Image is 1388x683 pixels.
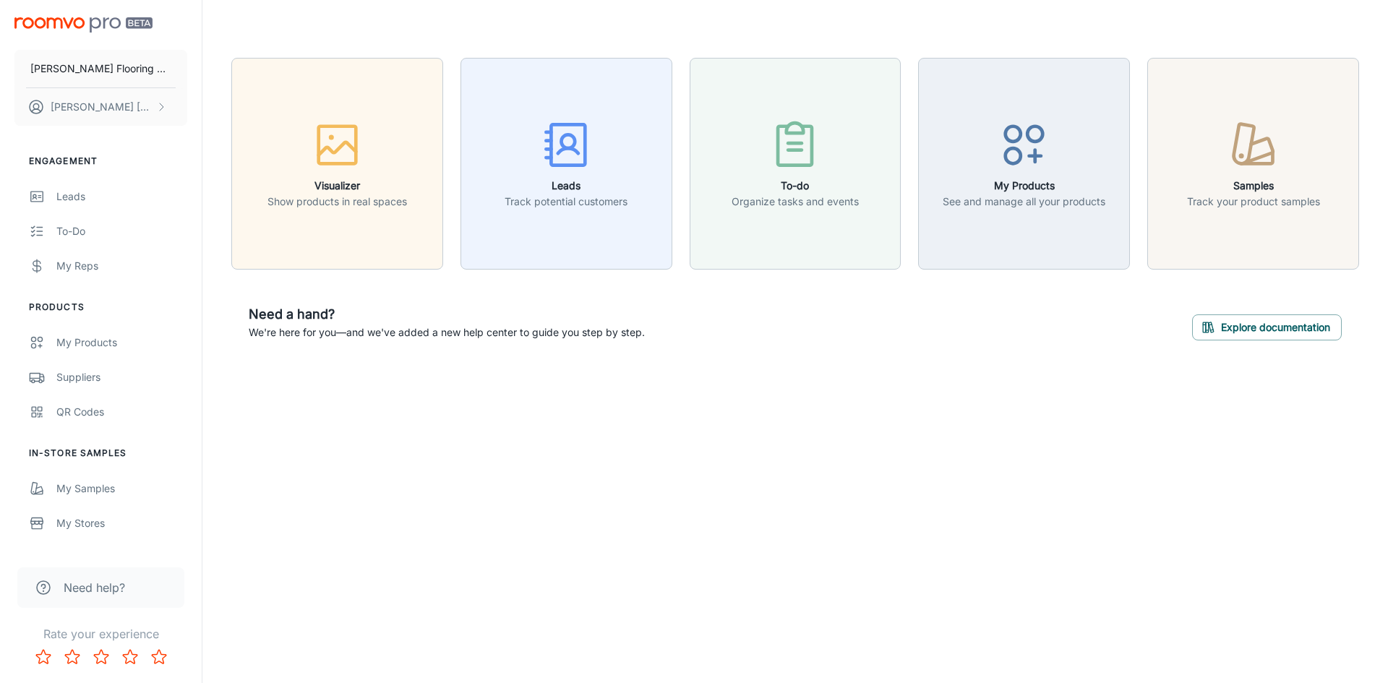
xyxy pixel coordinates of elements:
[267,194,407,210] p: Show products in real spaces
[14,50,187,87] button: [PERSON_NAME] Flooring Center
[267,178,407,194] h6: Visualizer
[249,304,645,325] h6: Need a hand?
[1187,194,1320,210] p: Track your product samples
[690,155,901,170] a: To-doOrganize tasks and events
[51,99,153,115] p: [PERSON_NAME] [PERSON_NAME]
[249,325,645,340] p: We're here for you—and we've added a new help center to guide you step by step.
[460,58,672,270] button: LeadsTrack potential customers
[1147,155,1359,170] a: SamplesTrack your product samples
[1192,319,1342,333] a: Explore documentation
[690,58,901,270] button: To-doOrganize tasks and events
[460,155,672,170] a: LeadsTrack potential customers
[30,61,171,77] p: [PERSON_NAME] Flooring Center
[14,17,153,33] img: Roomvo PRO Beta
[56,404,187,420] div: QR Codes
[1147,58,1359,270] button: SamplesTrack your product samples
[1187,178,1320,194] h6: Samples
[56,369,187,385] div: Suppliers
[1192,314,1342,340] button: Explore documentation
[732,178,859,194] h6: To-do
[943,178,1105,194] h6: My Products
[14,88,187,126] button: [PERSON_NAME] [PERSON_NAME]
[56,223,187,239] div: To-do
[231,58,443,270] button: VisualizerShow products in real spaces
[918,58,1130,270] button: My ProductsSee and manage all your products
[918,155,1130,170] a: My ProductsSee and manage all your products
[505,194,627,210] p: Track potential customers
[56,189,187,205] div: Leads
[56,258,187,274] div: My Reps
[505,178,627,194] h6: Leads
[732,194,859,210] p: Organize tasks and events
[943,194,1105,210] p: See and manage all your products
[56,335,187,351] div: My Products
